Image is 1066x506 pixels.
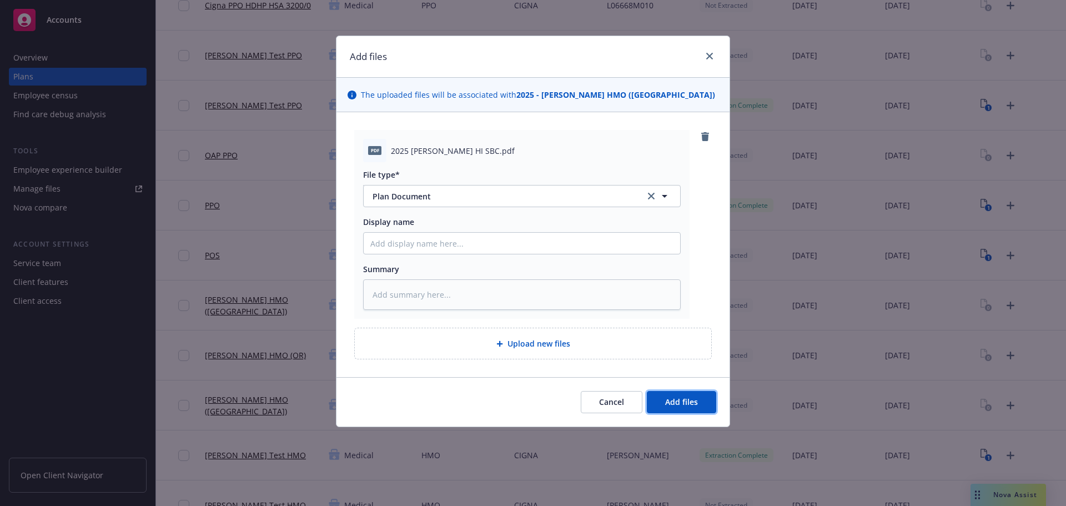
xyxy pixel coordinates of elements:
[354,328,712,359] div: Upload new files
[373,191,630,202] span: Plan Document
[391,145,515,157] span: 2025 [PERSON_NAME] HI SBC.pdf
[364,233,680,254] input: Add display name here...
[647,391,716,413] button: Add files
[665,397,698,407] span: Add files
[368,146,381,154] span: pdf
[363,185,681,207] button: Plan Documentclear selection
[361,89,715,101] span: The uploaded files will be associated with
[363,264,399,274] span: Summary
[363,169,400,180] span: File type*
[599,397,624,407] span: Cancel
[698,130,712,143] a: remove
[507,338,570,349] span: Upload new files
[350,49,387,64] h1: Add files
[645,189,658,203] a: clear selection
[363,217,414,227] span: Display name
[581,391,642,413] button: Cancel
[516,89,715,100] strong: 2025 - [PERSON_NAME] HMO ([GEOGRAPHIC_DATA])
[703,49,716,63] a: close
